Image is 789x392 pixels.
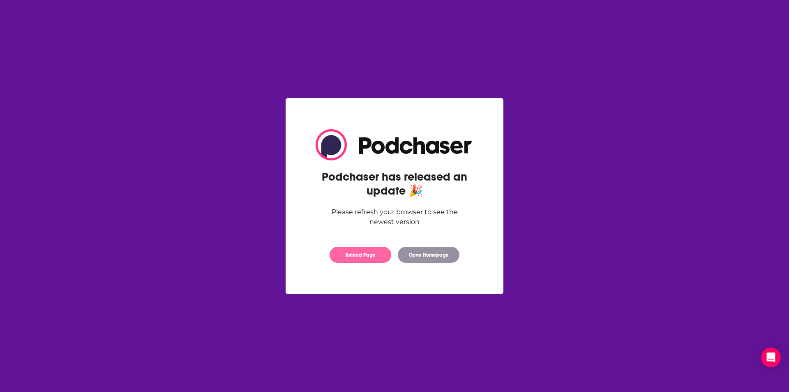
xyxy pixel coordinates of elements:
div: Please refresh your browser to see the newest version [316,207,473,227]
button: Reload Page [330,247,391,263]
h2: Podchaser has released an update 🎉 [316,170,473,198]
img: Logo [316,129,473,160]
button: Open Homepage [398,247,459,263]
div: Open Intercom Messenger [761,348,781,367]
